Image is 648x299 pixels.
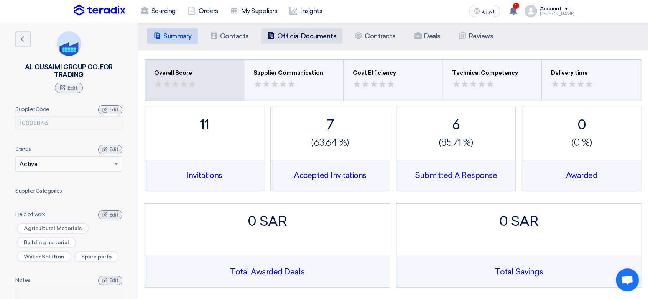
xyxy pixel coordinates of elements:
[110,147,118,152] span: Edit
[576,77,585,91] span: ★
[163,77,171,91] span: ★
[145,160,264,191] div: Invitations
[370,77,378,91] span: ★
[442,60,541,101] button: Technical Competency ★★ ★★ ★★ ★★ ★★
[179,77,188,91] span: ★
[559,77,568,91] span: ★
[485,77,494,91] span: ★
[361,77,370,91] span: ★
[542,60,641,101] button: Delivery time ★★ ★★ ★★ ★★ ★★
[278,115,382,135] div: 7
[469,77,477,91] span: ★
[15,105,122,113] div: Supplier Code
[145,257,390,287] div: Total Awarded Deals
[278,136,382,151] div: (63.64 %)
[540,12,574,16] div: [PERSON_NAME]
[365,32,396,40] h5: Contracts
[477,77,485,91] span: ★
[396,160,515,191] div: Submitted A Response
[15,276,122,284] div: Notes
[551,77,559,91] span: ★
[17,237,76,248] span: Building material
[344,60,442,101] button: Cost Efficiency ★★ ★★ ★★ ★★ ★★
[244,60,343,101] button: Supplier Communication ★★ ★★ ★★ ★★ ★★
[67,85,78,91] span: Edit
[110,212,118,218] span: Edit
[530,115,633,135] div: 0
[540,6,562,12] div: Account
[74,251,118,262] span: Spare parts
[253,77,262,91] span: ★
[253,69,334,77] div: Supplier Communication
[171,77,179,91] span: ★
[568,77,576,91] span: ★
[17,223,89,234] span: Agricultural Materials
[182,3,224,20] a: Orders
[525,5,537,17] img: profile_test.png
[353,69,433,77] div: Cost Efficiency
[522,160,641,191] div: Awarded
[188,77,196,91] span: ★
[163,32,192,40] h5: Summary
[452,69,532,77] div: Technical Competency
[530,136,633,151] div: (0 %)
[396,257,641,287] div: Total Savings
[135,3,182,20] a: Sourcing
[386,77,395,91] span: ★
[469,5,500,17] button: العربية
[15,210,122,218] div: Field of work
[353,77,361,91] span: ★
[153,115,256,135] div: 11
[404,115,508,135] div: 6
[270,77,279,91] span: ★
[154,69,235,77] div: Overall Score
[460,77,469,91] span: ★
[482,9,495,14] span: العربية
[154,77,163,91] span: ★
[20,160,38,169] span: Active
[224,3,283,20] a: My Suppliers
[15,145,122,153] div: Status
[262,77,270,91] span: ★
[404,136,508,151] div: (85.71 %)
[220,32,249,40] h5: Contacts
[271,160,390,191] div: Accepted Invitations
[469,32,493,40] h5: Reviews
[287,77,296,91] span: ★
[110,107,118,113] span: Edit
[279,77,287,91] span: ★
[424,32,441,40] h5: Deals
[145,60,244,101] button: Overall Score ★★ ★★ ★★ ★★ ★★
[74,5,125,16] img: Teradix logo
[15,64,122,79] div: AL OUSAIMI GROUP CO. FOR TRADING
[283,3,328,20] a: Insights
[551,69,632,77] div: Delivery time
[277,32,336,40] h5: Official Documents
[513,3,519,9] span: 1
[452,77,460,91] span: ★
[404,211,633,232] div: 0 SAR
[17,251,71,262] span: Water Solution
[15,187,122,195] div: Supplier Categories
[15,116,122,130] input: Enter Supplier Code...
[153,211,382,232] div: 0 SAR
[110,278,118,283] span: Edit
[585,77,593,91] span: ★
[378,77,386,91] span: ★
[616,268,639,291] div: Open chat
